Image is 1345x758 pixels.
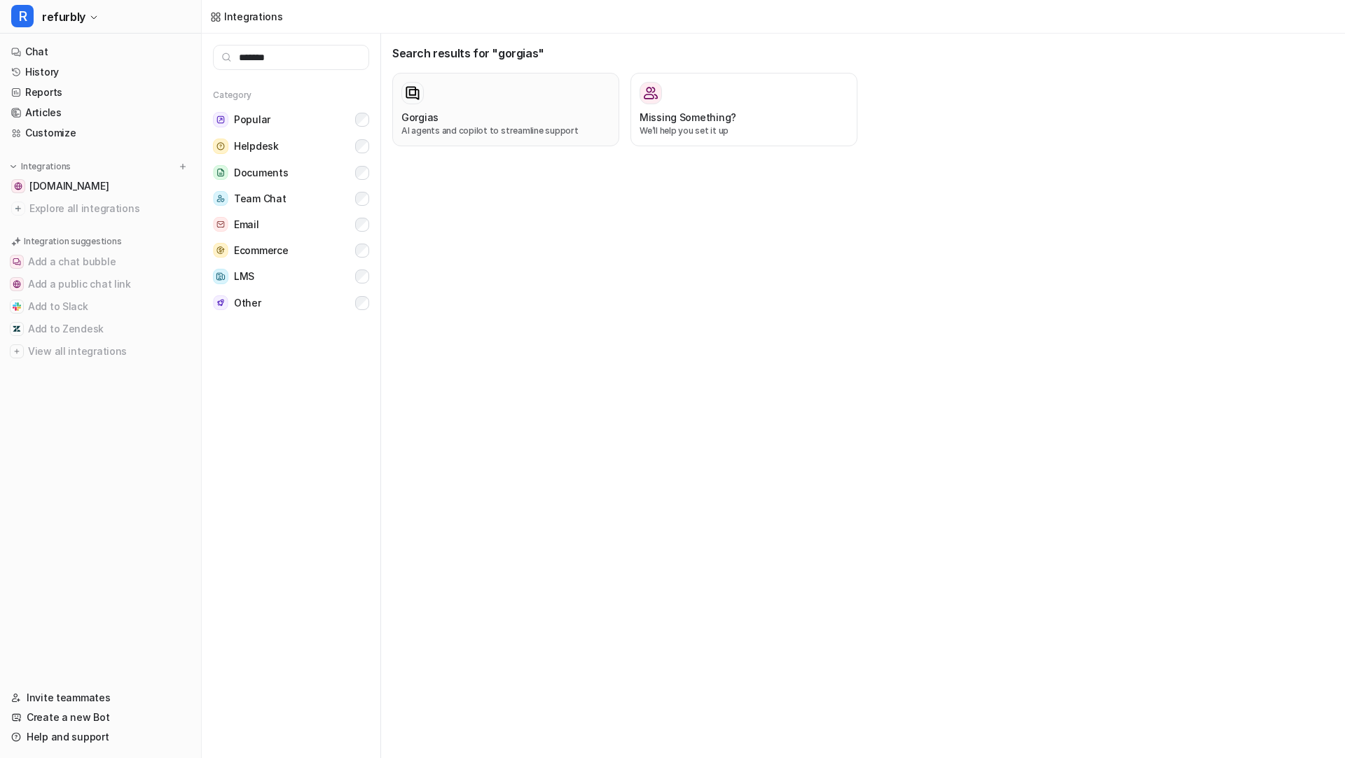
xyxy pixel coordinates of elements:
img: Team Chat [213,191,228,206]
a: Create a new Bot [6,708,195,727]
a: Integrations [210,9,283,24]
span: [DOMAIN_NAME] [29,179,109,193]
img: Add to Zendesk [13,325,21,333]
h5: Category [213,90,369,101]
img: Popular [213,112,228,127]
a: Invite teammates [6,688,195,708]
h3: Search results for "gorgias" [392,45,1334,62]
h3: Gorgias [401,110,439,125]
a: Articles [6,103,195,122]
button: GorgiasAI agents and copilot to streamline support [392,73,619,146]
img: Email [213,217,228,232]
span: Ecommerce [234,244,288,258]
button: HelpdeskHelpdesk [213,133,369,160]
img: Documents [213,165,228,180]
span: R [11,5,34,27]
p: Integrations [21,161,71,172]
span: Popular [234,113,270,127]
button: EcommerceEcommerce [213,237,369,263]
img: www.refurbly.se [14,182,22,190]
button: EmailEmail [213,211,369,237]
img: Add a public chat link [13,280,21,288]
img: Add a chat bubble [13,258,21,266]
img: Add to Slack [13,302,21,311]
span: Explore all integrations [29,197,190,220]
p: AI agents and copilot to streamline support [401,125,610,137]
img: View all integrations [13,347,21,356]
img: LMS [213,269,228,284]
img: Missing Something? [644,86,658,100]
img: Helpdesk [213,139,228,154]
button: DocumentsDocuments [213,160,369,185]
span: refurbly [42,7,85,27]
img: explore all integrations [11,202,25,216]
a: Explore all integrations [6,199,195,218]
img: Other [213,295,228,310]
span: Team Chat [234,192,286,206]
span: Documents [234,166,288,180]
button: Team ChatTeam Chat [213,185,369,211]
button: PopularPopular [213,106,369,133]
button: Add to SlackAdd to Slack [6,295,195,318]
p: We’ll help you set it up [640,125,848,137]
a: Reports [6,83,195,102]
a: Customize [6,123,195,143]
img: Ecommerce [213,243,228,258]
span: Email [234,218,259,232]
a: www.refurbly.se[DOMAIN_NAME] [6,176,195,196]
button: LMSLMS [213,263,369,290]
span: LMS [234,269,254,283]
img: expand menu [8,162,18,171]
a: History [6,62,195,82]
button: Add a public chat linkAdd a public chat link [6,273,195,295]
button: OtherOther [213,290,369,316]
img: menu_add.svg [178,162,188,171]
div: Integrations [224,9,283,24]
button: Missing Something?Missing Something?We’ll help you set it up [630,73,857,146]
h3: Missing Something? [640,110,736,125]
button: Add a chat bubbleAdd a chat bubble [6,251,195,273]
button: View all integrationsView all integrations [6,340,195,363]
span: Helpdesk [234,139,279,153]
button: Integrations [6,160,75,174]
a: Chat [6,42,195,62]
a: Help and support [6,727,195,747]
p: Integration suggestions [24,235,121,248]
span: Other [234,296,261,310]
button: Add to ZendeskAdd to Zendesk [6,318,195,340]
